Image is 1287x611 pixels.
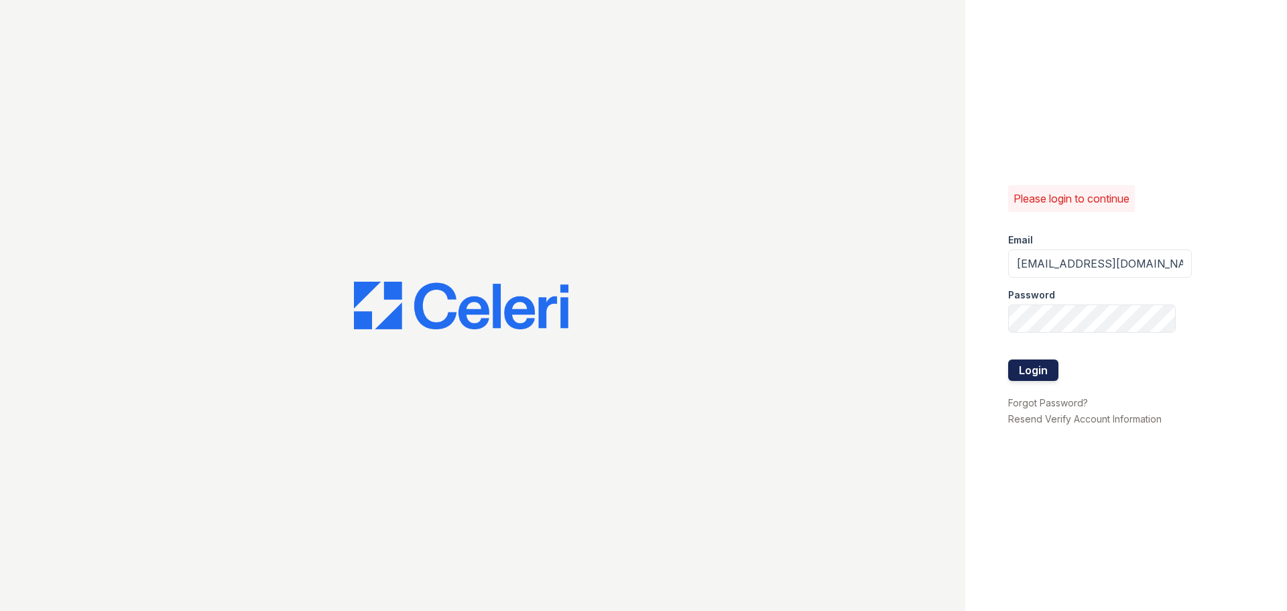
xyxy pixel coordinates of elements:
img: CE_Logo_Blue-a8612792a0a2168367f1c8372b55b34899dd931a85d93a1a3d3e32e68fde9ad4.png [354,282,568,330]
p: Please login to continue [1014,190,1129,207]
a: Resend Verify Account Information [1008,413,1162,425]
a: Forgot Password? [1008,397,1088,408]
label: Email [1008,233,1033,247]
button: Login [1008,359,1058,381]
label: Password [1008,288,1055,302]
